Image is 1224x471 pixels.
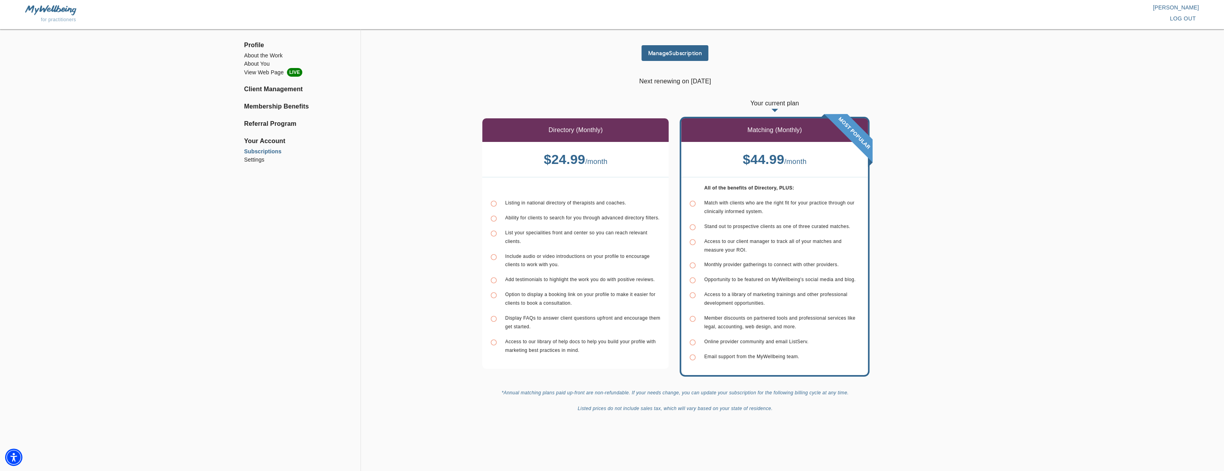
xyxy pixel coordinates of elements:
[612,4,1199,11] p: [PERSON_NAME]
[704,224,850,229] span: Stand out to prospective clients as one of three curated matches.
[544,152,585,167] b: $ 24.99
[505,215,660,221] span: Ability for clients to search for you through advanced directory filters.
[505,200,626,206] span: Listing in national directory of therapists and coaches.
[505,339,656,353] span: Access to our library of help docs to help you build your profile with marketing best practices i...
[505,254,650,268] span: Include audio or video introductions on your profile to encourage clients to work with you.
[820,114,873,167] img: banner
[244,119,351,129] a: Referral Program
[704,292,847,306] span: Access to a library of marketing trainings and other professional development opportunities.
[704,339,808,344] span: Online provider community and email ListServ.
[645,50,705,57] span: Manage Subscription
[244,156,351,164] a: Settings
[1167,11,1199,26] button: log out
[1170,14,1196,24] span: log out
[681,99,867,118] p: Your current plan
[502,390,849,411] i: *Annual matching plans paid up-front are non-refundable. If your needs change, you can update you...
[244,102,351,111] a: Membership Benefits
[244,147,351,156] a: Subscriptions
[784,158,807,166] span: / month
[244,60,351,68] a: About You
[641,45,708,61] button: ManageSubscription
[743,152,785,167] b: $ 44.99
[505,315,660,329] span: Display FAQs to answer client questions upfront and encourage them get started.
[244,85,351,94] a: Client Management
[505,230,647,244] span: List your specialities front and center so you can reach relevant clients.
[704,239,841,253] span: Access to our client manager to track all of your matches and measure your ROI.
[704,354,799,359] span: Email support from the MyWellbeing team.
[383,77,967,86] p: Next renewing on [DATE]
[287,68,302,77] span: LIVE
[704,277,855,282] span: Opportunity to be featured on MyWellbeing's social media and blog.
[505,292,655,306] span: Option to display a booking link on your profile to make it easier for clients to book a consulta...
[505,277,655,282] span: Add testimonials to highlight the work you do with positive reviews.
[704,200,854,214] span: Match with clients who are the right fit for your practice through our clinically informed system.
[548,125,603,135] p: Directory (Monthly)
[244,52,351,60] a: About the Work
[244,68,351,77] li: View Web Page
[244,40,351,50] span: Profile
[244,136,351,146] span: Your Account
[585,158,608,166] span: / month
[704,315,855,329] span: Member discounts on partnered tools and professional services like legal, accounting, web design,...
[41,17,76,22] span: for practitioners
[704,185,794,191] b: All of the benefits of Directory, PLUS:
[25,5,76,15] img: MyWellbeing
[704,262,838,267] span: Monthly provider gatherings to connect with other providers.
[747,125,802,135] p: Matching (Monthly)
[244,68,351,77] a: View Web PageLIVE
[5,449,22,466] div: Accessibility Menu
